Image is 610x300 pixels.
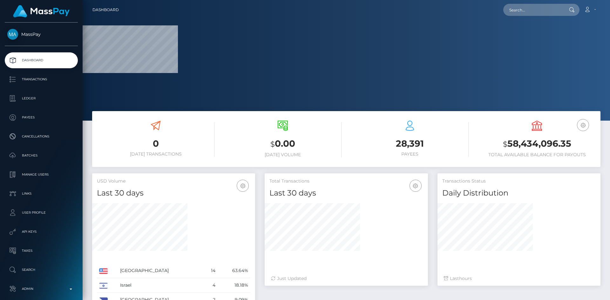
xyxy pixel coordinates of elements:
a: Dashboard [92,3,119,17]
a: Dashboard [5,52,78,68]
td: 4 [203,278,218,293]
td: 14 [203,263,218,278]
img: US.png [99,268,108,274]
a: Manage Users [5,167,78,183]
h3: 58,434,096.35 [478,137,596,150]
h4: Last 30 days [269,188,423,199]
small: $ [503,140,507,149]
p: Taxes [7,246,75,256]
p: Ledger [7,94,75,103]
td: 63.64% [218,263,250,278]
p: Payees [7,113,75,122]
img: MassPay Logo [13,5,70,17]
td: [GEOGRAPHIC_DATA] [118,263,203,278]
img: IL.png [99,283,108,289]
a: API Keys [5,224,78,240]
p: Manage Users [7,170,75,179]
h3: 0.00 [224,137,342,150]
div: Last hours [444,275,594,282]
a: User Profile [5,205,78,221]
p: API Keys [7,227,75,237]
p: Cancellations [7,132,75,141]
a: Links [5,186,78,202]
h5: Transactions Status [442,178,596,184]
h4: Last 30 days [97,188,250,199]
a: Cancellations [5,129,78,144]
h6: Total Available Balance for Payouts [478,152,596,157]
p: Search [7,265,75,275]
td: 18.18% [218,278,250,293]
span: MassPay [5,31,78,37]
a: Admin [5,281,78,297]
input: Search... [503,4,563,16]
a: Batches [5,148,78,163]
p: Transactions [7,75,75,84]
small: $ [270,140,275,149]
h5: USD Volume [97,178,250,184]
p: Batches [7,151,75,160]
p: User Profile [7,208,75,217]
h6: [DATE] Transactions [97,151,214,157]
h3: 28,391 [351,137,469,150]
h4: Daily Distribution [442,188,596,199]
p: Admin [7,284,75,294]
h5: Total Transactions [269,178,423,184]
p: Links [7,189,75,198]
a: Taxes [5,243,78,259]
div: Just Updated [271,275,421,282]
td: Israel [118,278,203,293]
h6: Payees [351,151,469,157]
a: Payees [5,110,78,125]
p: Dashboard [7,56,75,65]
img: MassPay [7,29,18,40]
a: Ledger [5,90,78,106]
a: Transactions [5,71,78,87]
h3: 0 [97,137,214,150]
h6: [DATE] Volume [224,152,342,157]
a: Search [5,262,78,278]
